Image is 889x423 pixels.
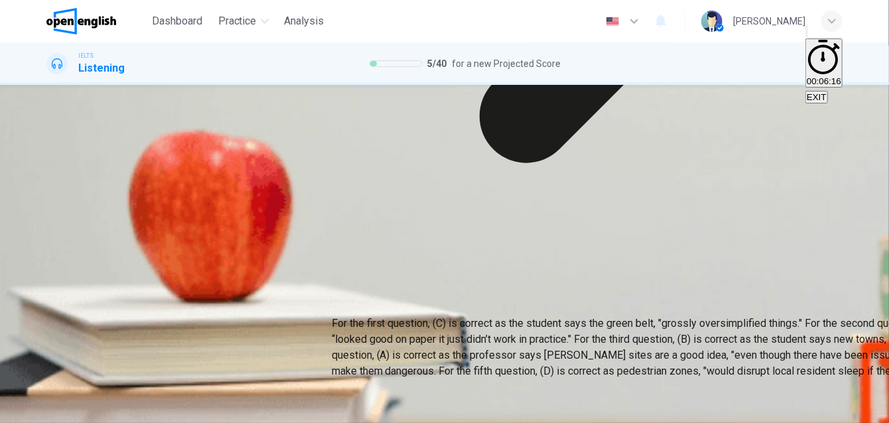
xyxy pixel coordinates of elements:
[807,92,827,102] span: EXIT
[604,17,621,27] img: en
[452,56,561,72] span: for a new Projected Score
[152,13,202,29] span: Dashboard
[807,76,841,86] span: 00:06:16
[805,23,843,38] div: Mute
[218,13,257,29] span: Practice
[78,51,94,60] span: IELTS
[428,56,447,72] span: 5 / 40
[733,13,805,29] div: [PERSON_NAME]
[78,60,125,76] h1: Listening
[46,8,116,34] img: OpenEnglish logo
[285,13,324,29] span: Analysis
[805,38,843,89] div: Hide
[701,11,722,32] img: Profile picture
